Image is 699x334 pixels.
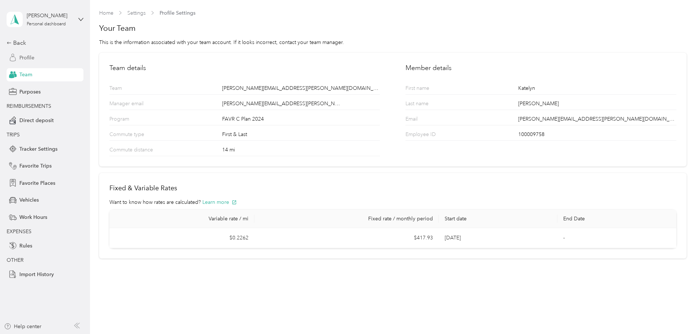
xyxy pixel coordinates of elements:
th: Start date [439,210,557,228]
p: Team [109,84,166,94]
span: Rules [19,242,32,250]
span: Direct deposit [19,117,54,124]
a: Settings [127,10,146,16]
div: 14 mi [222,146,380,156]
th: Fixed rate / monthly period [254,210,439,228]
button: Help center [4,323,41,330]
div: FAVR C Plan 2024 [222,115,380,125]
th: Variable rate / mi [109,210,254,228]
span: Profile [19,54,34,62]
div: 100009758 [518,131,676,140]
div: Personal dashboard [27,22,66,26]
span: OTHER [7,257,23,263]
span: TRIPS [7,132,20,138]
span: Import History [19,271,54,278]
span: REIMBURSEMENTS [7,103,51,109]
h2: Fixed & Variable Rates [109,183,676,193]
div: [PERSON_NAME][EMAIL_ADDRESS][PERSON_NAME][DOMAIN_NAME] [518,115,676,125]
h2: Member details [405,63,676,73]
span: Vehicles [19,196,39,204]
p: Employee ID [405,131,462,140]
p: Manager email [109,100,166,110]
p: Commute type [109,131,166,140]
span: [PERSON_NAME][EMAIL_ADDRESS][PERSON_NAME][DOMAIN_NAME] [222,100,340,107]
p: Commute distance [109,146,166,156]
div: [PERSON_NAME] [27,12,72,19]
span: Profile Settings [160,9,195,17]
p: Last name [405,100,462,110]
span: Favorite Trips [19,162,52,170]
h1: Your Team [99,23,687,33]
span: EXPENSES [7,228,31,235]
iframe: Everlance-gr Chat Button Frame [658,293,699,334]
th: End Date [557,210,676,228]
div: Want to know how rates are calculated? [109,198,676,206]
a: Home [99,10,113,16]
span: Tracker Settings [19,145,57,153]
td: $417.93 [254,228,439,248]
td: - [557,228,676,248]
span: Work Hours [19,213,47,221]
p: First name [405,84,462,94]
span: Purposes [19,88,41,96]
td: $0.2262 [109,228,254,248]
span: Favorite Places [19,179,55,187]
button: Learn more [202,198,237,206]
p: Email [405,115,462,125]
div: This is the information associated with your team account. If it looks incorrect, contact your te... [99,38,687,46]
div: First & Last [222,131,380,140]
div: Katelyn [518,84,676,94]
p: Program [109,115,166,125]
td: [DATE] [439,228,557,248]
div: [PERSON_NAME] [518,100,676,110]
div: [PERSON_NAME][EMAIL_ADDRESS][PERSON_NAME][DOMAIN_NAME] [222,84,380,94]
h2: Team details [109,63,380,73]
div: Back [7,38,80,47]
span: Team [19,71,32,78]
